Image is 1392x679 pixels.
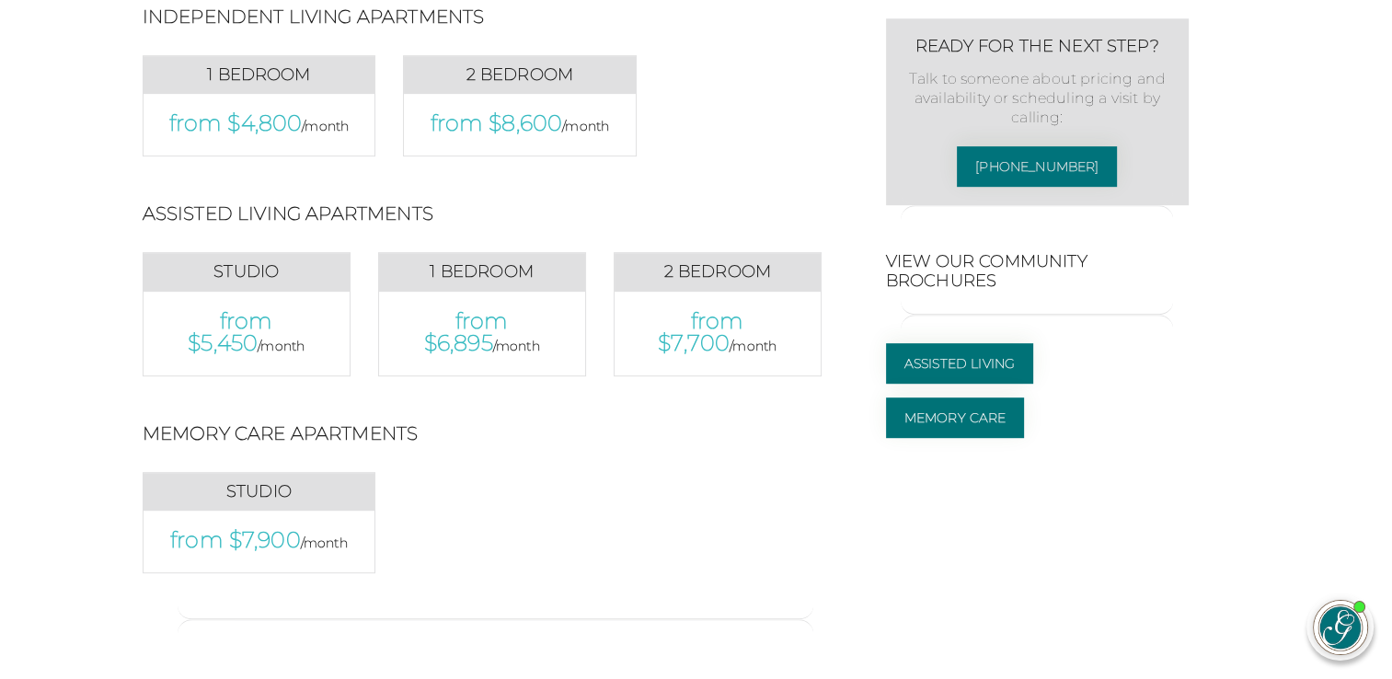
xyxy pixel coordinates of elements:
[904,71,1170,128] p: Talk to someone about pricing and availability or scheduling a visit by calling:
[143,6,485,28] h2: Independent Living Apartments
[397,310,567,357] p: from $6,895
[493,338,540,354] span: /month
[143,422,419,444] h2: Memory Care Apartments
[162,65,356,86] h3: 1 Bedroom
[258,338,305,354] span: /month
[957,146,1117,187] a: [PHONE_NUMBER]
[886,252,1189,292] h3: View Our Community Brochures
[904,37,1170,57] h3: Ready for the next step?
[162,310,331,357] p: from $5,450
[422,65,616,86] h3: 2 Bedroom
[302,118,349,134] span: /month
[422,112,616,137] p: from $8,600
[886,397,1025,438] a: Memory Care
[1028,326,1374,576] iframe: iframe
[143,202,433,224] h2: Assisted Living Apartments
[730,338,777,354] span: /month
[301,535,348,551] span: /month
[633,262,802,282] h3: 2 Bedroom
[633,310,802,357] p: from $7,700
[1314,601,1367,654] img: avatar
[162,482,356,502] h3: Studio
[162,262,331,282] h3: Studio
[162,529,356,554] p: from $7,900
[562,118,609,134] span: /month
[162,112,356,137] p: from $4,800
[886,343,1033,384] a: Assisted Living
[397,262,567,282] h3: 1 Bedroom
